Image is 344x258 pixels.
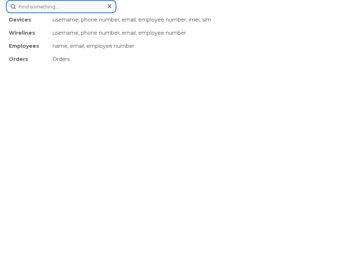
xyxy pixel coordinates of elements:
[50,26,338,39] div: username, phone number, email, employee number
[312,226,339,253] iframe: Messenger Launcher
[6,26,50,39] div: Wirelines
[6,53,50,66] div: Orders
[6,39,50,53] div: Employees
[50,53,338,66] div: Orders
[50,39,338,53] div: name, email, employee number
